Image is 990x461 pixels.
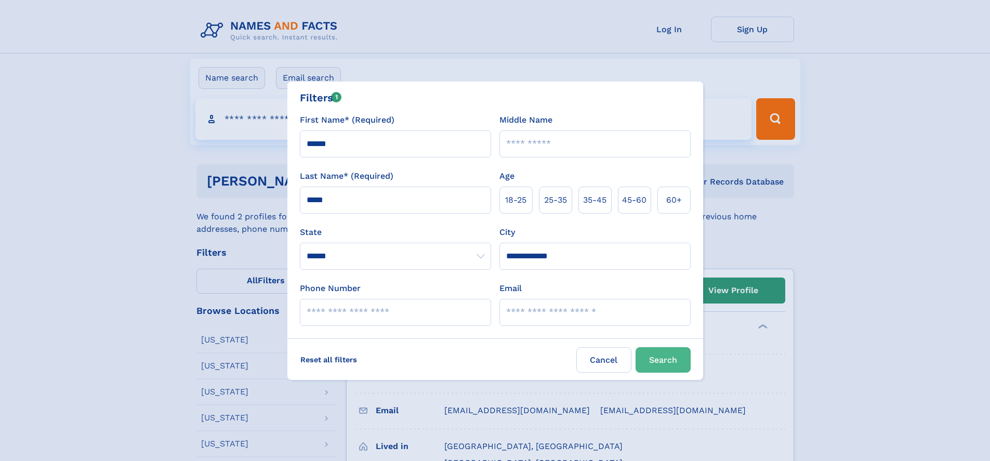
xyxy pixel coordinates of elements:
[499,226,515,239] label: City
[622,194,646,206] span: 45‑60
[666,194,682,206] span: 60+
[300,114,394,126] label: First Name* (Required)
[300,226,491,239] label: State
[576,347,631,373] label: Cancel
[499,114,552,126] label: Middle Name
[505,194,526,206] span: 18‑25
[300,282,361,295] label: Phone Number
[583,194,606,206] span: 35‑45
[544,194,567,206] span: 25‑35
[636,347,691,373] button: Search
[294,347,364,372] label: Reset all filters
[499,282,522,295] label: Email
[499,170,514,182] label: Age
[300,90,342,106] div: Filters
[300,170,393,182] label: Last Name* (Required)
